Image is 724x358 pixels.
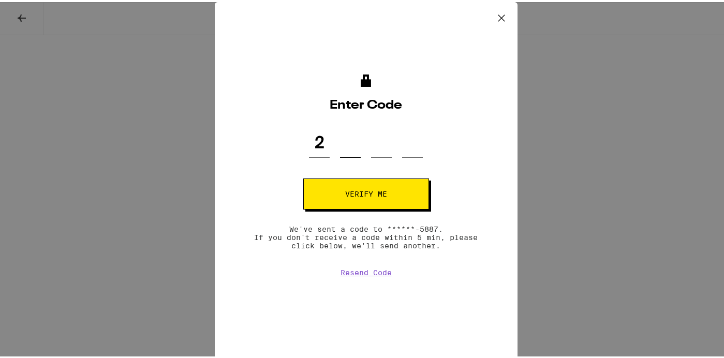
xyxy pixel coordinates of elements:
[303,176,429,207] button: Verify me
[6,7,75,16] span: Hi. Need any help?
[358,72,374,85] img: lock
[341,266,392,275] button: Resend Code
[242,97,490,110] h1: Enter Code
[242,223,490,248] p: We've sent a code to ******-5887. If you don't receive a code within 5 min, please click below, w...
[345,188,387,196] span: Verify me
